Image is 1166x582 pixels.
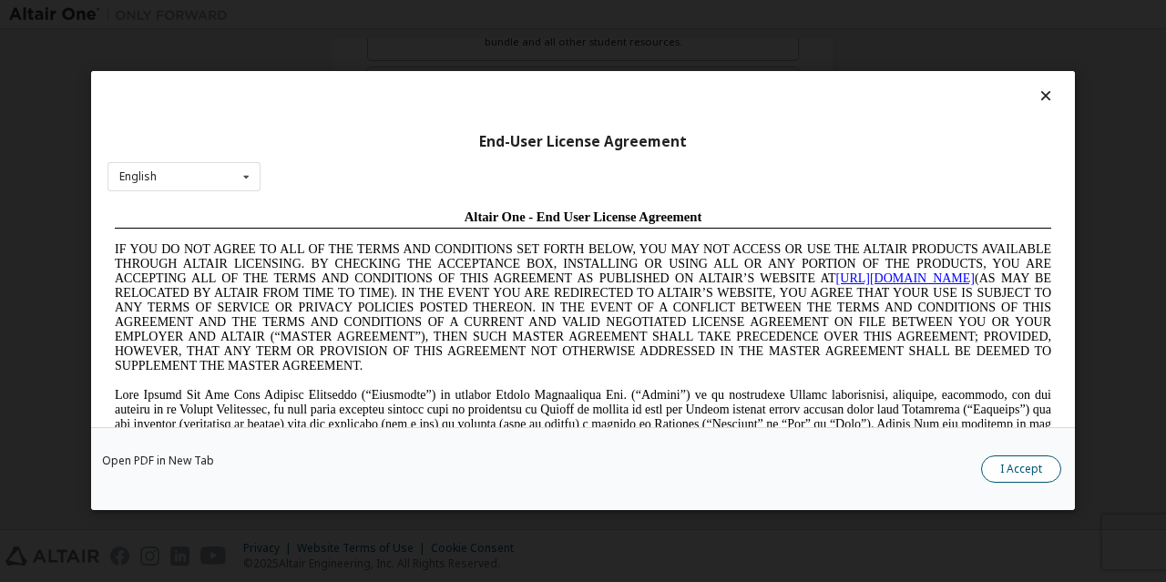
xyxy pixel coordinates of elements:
a: [URL][DOMAIN_NAME] [729,69,867,83]
span: Altair One - End User License Agreement [357,7,595,22]
div: End-User License Agreement [107,133,1059,151]
div: English [119,171,157,182]
span: Lore Ipsumd Sit Ame Cons Adipisc Elitseddo (“Eiusmodte”) in utlabor Etdolo Magnaaliqua Eni. (“Adm... [7,186,944,316]
span: IF YOU DO NOT AGREE TO ALL OF THE TERMS AND CONDITIONS SET FORTH BELOW, YOU MAY NOT ACCESS OR USE... [7,40,944,170]
button: I Accept [981,456,1061,484]
a: Open PDF in New Tab [102,456,214,467]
